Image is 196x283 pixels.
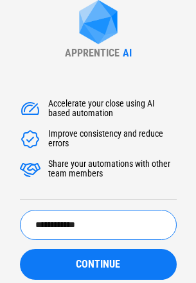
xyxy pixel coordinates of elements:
div: AI [123,47,132,59]
span: CONTINUE [76,259,120,270]
img: Accelerate [20,129,40,150]
div: Accelerate your close using AI based automation [48,99,177,119]
img: Accelerate [20,159,40,180]
div: APPRENTICE [65,47,120,59]
div: Improve consistency and reduce errors [48,129,177,150]
button: CONTINUE [20,249,177,280]
img: Accelerate [20,99,40,119]
div: Share your automations with other team members [48,159,177,180]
